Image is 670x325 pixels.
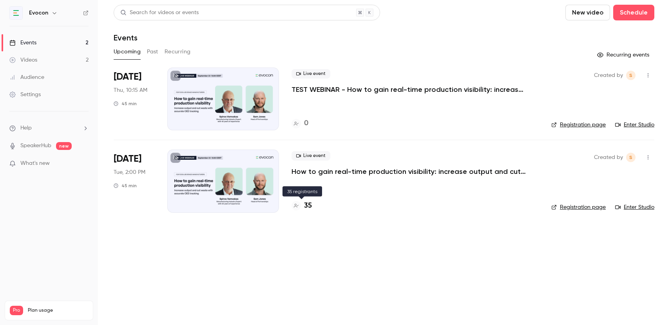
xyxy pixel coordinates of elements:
a: How to gain real-time production visibility: increase output and cut waste with accurate OEE trac... [292,167,527,176]
h6: Evocon [29,9,48,17]
a: TEST WEBINAR - How to gain real-time production visibility: increase output and cut waste with ac... [292,85,527,94]
span: [DATE] [114,71,141,83]
h1: Events [114,33,138,42]
div: Events [9,39,36,47]
button: Upcoming [114,46,141,58]
span: What's new [20,159,50,168]
a: Enter Studio [615,203,654,211]
span: Pro [10,306,23,315]
span: Anna-Liisa Staskevits [626,153,636,162]
a: SpeakerHub [20,142,51,150]
span: Created by [594,153,623,162]
span: Thu, 10:15 AM [114,86,147,94]
button: Recurring events [594,49,654,61]
span: S [629,71,632,80]
a: 35 [292,201,312,211]
a: Registration page [551,121,606,129]
h4: 35 [304,201,312,211]
div: Videos [9,56,37,64]
div: Sep 18 Thu, 10:15 AM (Europe/Tallinn) [114,68,155,130]
span: Tue, 2:00 PM [114,168,145,176]
span: Live event [292,69,330,79]
div: 45 min [114,183,137,189]
span: Live event [292,151,330,161]
span: new [56,142,72,150]
a: Registration page [551,203,606,211]
button: Past [147,46,158,58]
a: Enter Studio [615,121,654,129]
div: Sep 23 Tue, 2:00 PM (Europe/Tallinn) [114,150,155,212]
div: 45 min [114,100,137,107]
span: Created by [594,71,623,80]
span: Anna-Liisa Staskevits [626,71,636,80]
div: Settings [9,91,41,99]
li: help-dropdown-opener [9,124,89,132]
img: Evocon [10,7,22,19]
div: Audience [9,73,44,81]
iframe: Noticeable Trigger [79,160,89,167]
button: New video [565,5,610,20]
h4: 0 [304,118,308,129]
button: Recurring [165,46,191,58]
span: [DATE] [114,153,141,165]
a: 0 [292,118,308,129]
span: Help [20,124,32,132]
span: S [629,153,632,162]
span: Plan usage [28,307,88,314]
button: Schedule [613,5,654,20]
div: Search for videos or events [120,9,199,17]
